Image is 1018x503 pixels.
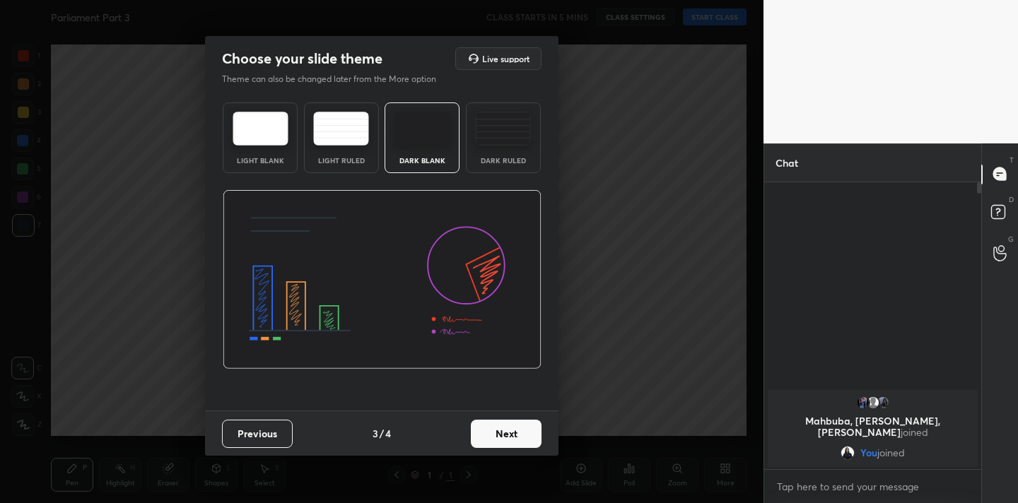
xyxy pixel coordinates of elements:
[1010,155,1014,165] p: T
[776,415,969,438] p: Mahbuba, [PERSON_NAME], [PERSON_NAME]
[1008,234,1014,244] p: G
[222,49,382,68] h2: Choose your slide theme
[482,54,530,63] h5: Live support
[373,426,378,441] h4: 3
[1009,194,1014,205] p: D
[223,190,542,369] img: darkThemeBanner.d06ce4a2.svg
[901,425,928,439] span: joined
[313,157,370,164] div: Light Ruled
[232,157,288,164] div: Light Blank
[764,144,809,182] p: Chat
[222,420,293,448] button: Previous
[233,112,288,146] img: lightTheme.e5ed3b09.svg
[313,112,369,146] img: lightRuledTheme.5fabf969.svg
[385,426,391,441] h4: 4
[471,420,542,448] button: Next
[380,426,384,441] h4: /
[876,396,890,410] img: 25e91962be794c07a4be057b8021ee69.jpg
[866,396,880,410] img: default.png
[860,447,877,458] span: You
[856,396,870,410] img: 07e15b5ff3cc41eca5f4adf590b92313.jpg
[841,446,855,460] img: dcf3eb815ff943768bc58b4584e4abca.jpg
[394,157,450,164] div: Dark Blank
[475,157,532,164] div: Dark Ruled
[764,387,981,470] div: grid
[222,73,451,85] p: Theme can also be changed later from the More option
[394,112,450,146] img: darkTheme.f0cc69e5.svg
[877,447,905,458] span: joined
[475,112,531,146] img: darkRuledTheme.de295e13.svg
